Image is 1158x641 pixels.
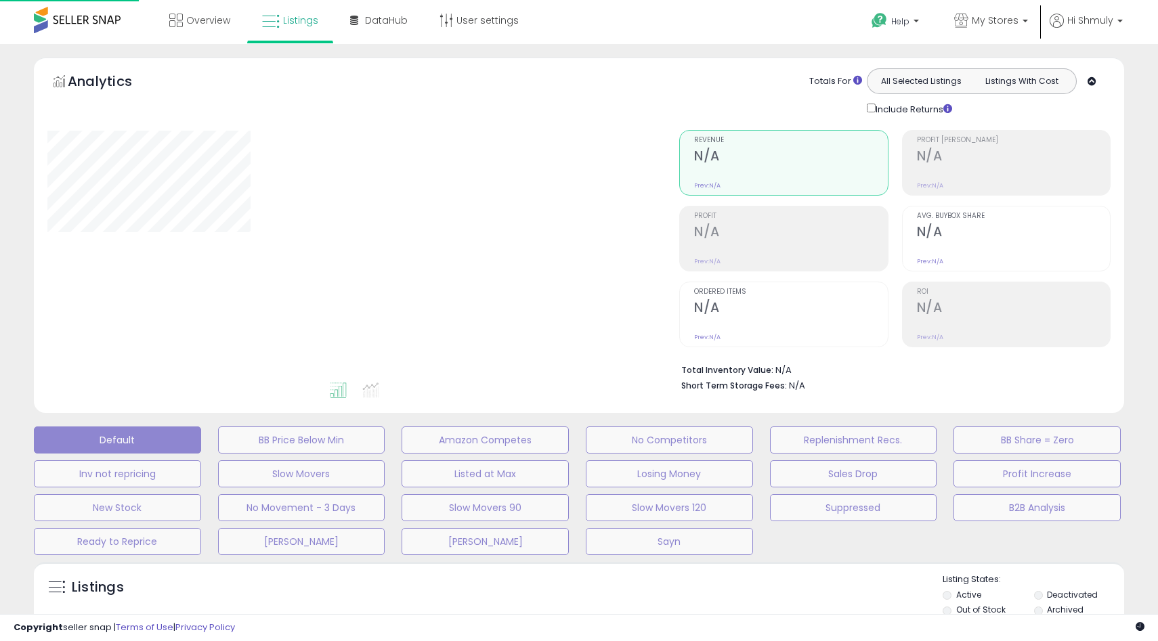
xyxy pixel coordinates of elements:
span: My Stores [972,14,1018,27]
small: Prev: N/A [694,333,721,341]
small: Prev: N/A [917,333,943,341]
button: Amazon Competes [402,426,569,454]
span: Hi Shmuly [1067,14,1113,27]
button: BB Price Below Min [218,426,385,454]
button: Profit Increase [953,460,1121,487]
button: BB Share = Zero [953,426,1121,454]
button: Slow Movers 90 [402,494,569,521]
span: Ordered Items [694,288,887,296]
button: Listings With Cost [971,72,1072,90]
button: Listed at Max [402,460,569,487]
b: Short Term Storage Fees: [681,380,787,391]
h2: N/A [694,224,887,242]
b: Total Inventory Value: [681,364,773,376]
button: Slow Movers 120 [586,494,753,521]
i: Get Help [871,12,888,29]
span: Listings [283,14,318,27]
button: No Competitors [586,426,753,454]
button: Slow Movers [218,460,385,487]
button: B2B Analysis [953,494,1121,521]
h2: N/A [917,224,1110,242]
div: seller snap | | [14,621,235,634]
span: Overview [186,14,230,27]
span: Help [891,16,909,27]
button: No Movement - 3 Days [218,494,385,521]
button: Losing Money [586,460,753,487]
strong: Copyright [14,621,63,634]
a: Hi Shmuly [1050,14,1123,44]
span: ROI [917,288,1110,296]
button: New Stock [34,494,201,521]
span: Avg. Buybox Share [917,213,1110,220]
button: Inv not repricing [34,460,201,487]
button: [PERSON_NAME] [402,528,569,555]
button: Sayn [586,528,753,555]
button: Default [34,426,201,454]
div: Totals For [809,75,862,88]
h2: N/A [917,300,1110,318]
small: Prev: N/A [917,257,943,265]
small: Prev: N/A [694,181,721,190]
small: Prev: N/A [694,257,721,265]
span: DataHub [365,14,408,27]
button: All Selected Listings [871,72,972,90]
li: N/A [681,361,1100,377]
button: Suppressed [770,494,937,521]
h2: N/A [694,300,887,318]
span: Revenue [694,137,887,144]
span: Profit [694,213,887,220]
span: N/A [789,379,805,392]
button: Replenishment Recs. [770,426,937,454]
h2: N/A [694,148,887,167]
a: Help [861,2,932,44]
button: Ready to Reprice [34,528,201,555]
h2: N/A [917,148,1110,167]
span: Profit [PERSON_NAME] [917,137,1110,144]
div: Include Returns [857,101,968,116]
button: [PERSON_NAME] [218,528,385,555]
h5: Analytics [68,72,158,94]
small: Prev: N/A [917,181,943,190]
button: Sales Drop [770,460,937,487]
